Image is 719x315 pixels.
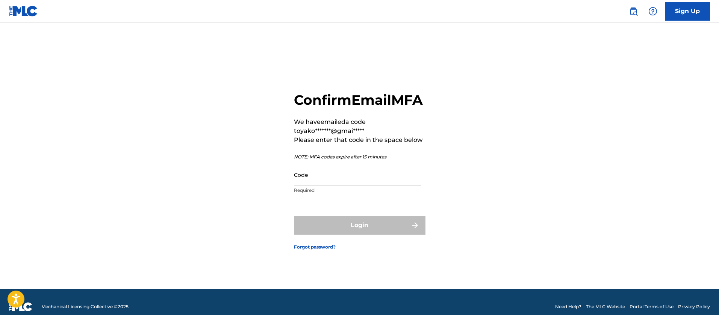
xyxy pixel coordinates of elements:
[294,244,336,250] a: Forgot password?
[294,154,425,160] p: NOTE: MFA codes expire after 15 minutes
[678,303,710,310] a: Privacy Policy
[645,4,660,19] div: Help
[9,302,32,311] img: logo
[586,303,625,310] a: The MLC Website
[294,92,425,109] h2: Confirm Email MFA
[665,2,710,21] a: Sign Up
[294,187,421,194] p: Required
[629,7,638,16] img: search
[630,303,674,310] a: Portal Terms of Use
[9,6,38,17] img: MLC Logo
[294,136,425,145] p: Please enter that code in the space below
[648,7,657,16] img: help
[626,4,641,19] a: Public Search
[555,303,581,310] a: Need Help?
[41,303,129,310] span: Mechanical Licensing Collective © 2025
